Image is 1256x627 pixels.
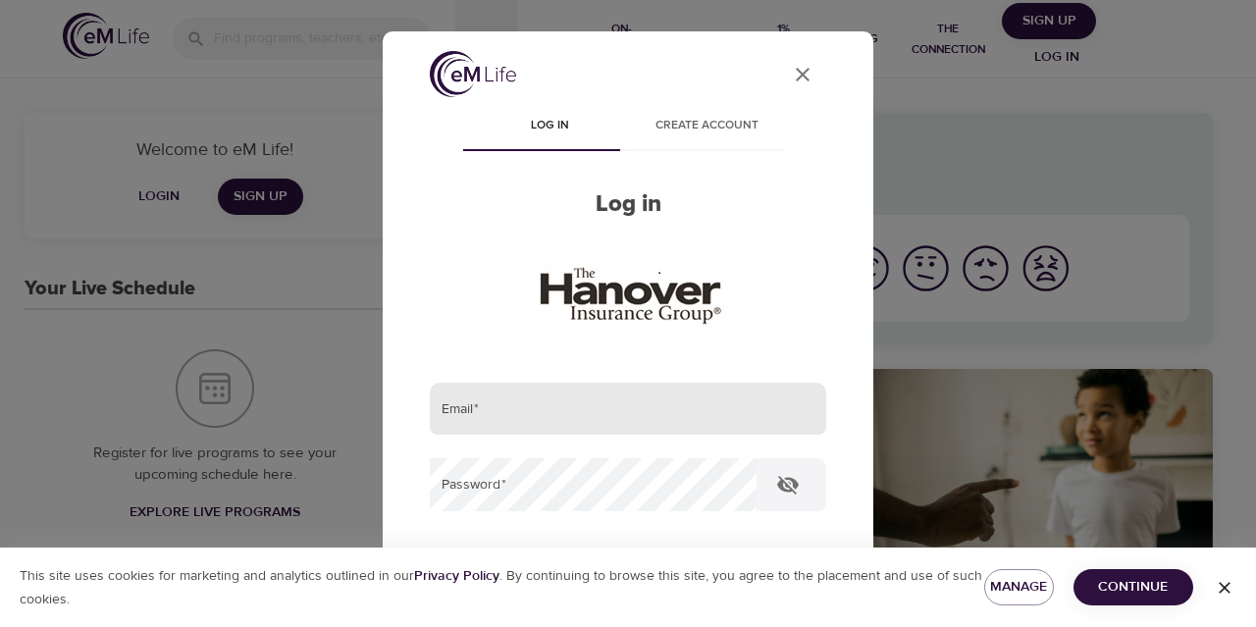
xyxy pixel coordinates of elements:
img: HIG_wordmrk_k.jpg [522,258,734,329]
button: close [779,51,826,98]
button: Forgot password [553,535,704,571]
b: Privacy Policy [414,567,499,585]
span: Forgot password [561,541,696,565]
img: logo [430,51,516,97]
span: Log in [483,116,616,136]
div: disabled tabs example [430,104,826,151]
span: Manage [1000,575,1038,600]
span: Continue [1089,575,1177,600]
span: Create account [640,116,773,136]
h2: Log in [430,190,826,219]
